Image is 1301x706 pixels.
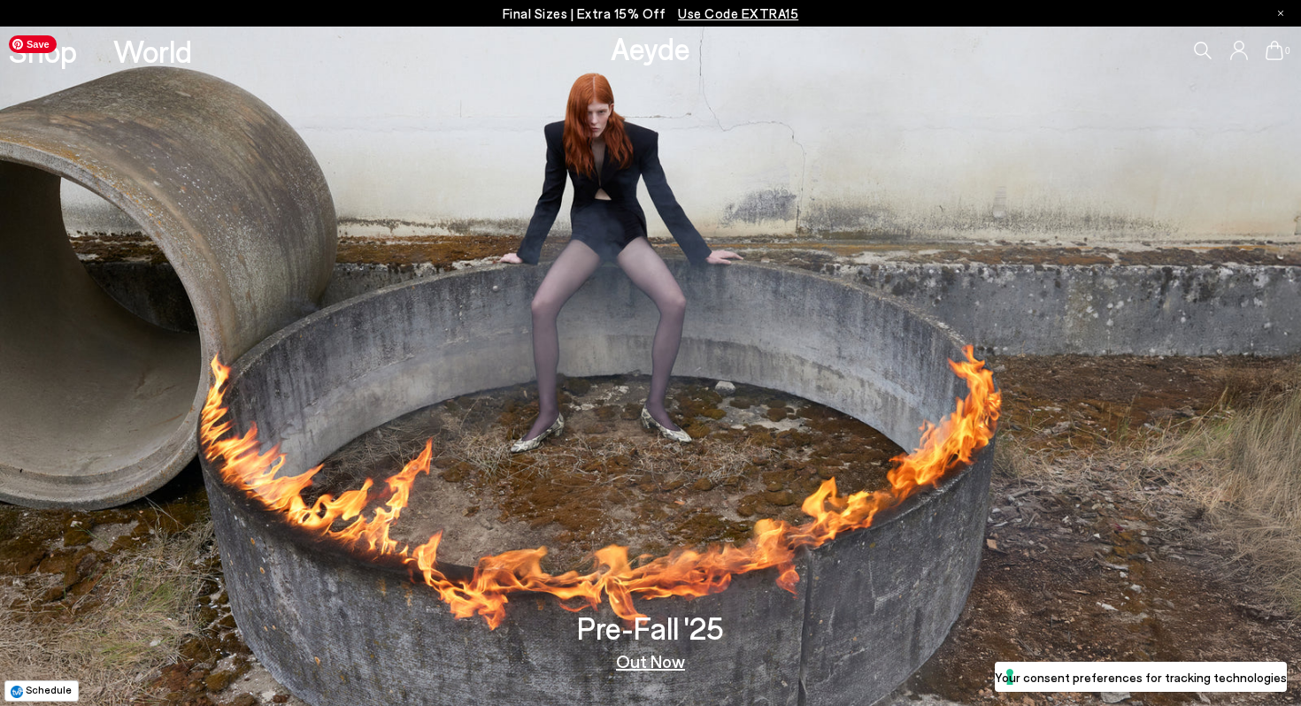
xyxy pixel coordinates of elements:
[9,35,77,66] a: Shop
[113,35,192,66] a: World
[4,680,79,702] button: Schedule
[26,683,72,695] span: Schedule
[995,662,1287,692] button: Your consent preferences for tracking technologies
[1266,41,1283,60] a: 0
[577,612,724,643] h3: Pre-Fall '25
[1283,46,1292,56] span: 0
[611,29,690,66] a: Aeyde
[678,5,798,21] span: Navigate to /collections/ss25-final-sizes
[503,3,799,25] p: Final Sizes | Extra 15% Off
[616,652,685,670] a: Out Now
[9,35,57,53] span: Save
[995,668,1287,687] label: Your consent preferences for tracking technologies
